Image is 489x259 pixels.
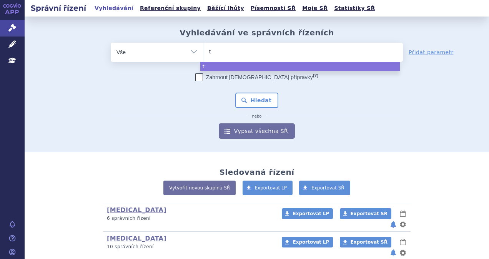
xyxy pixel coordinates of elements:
[248,3,298,13] a: Písemnosti SŘ
[293,239,329,245] span: Exportovat LP
[282,237,333,247] a: Exportovat LP
[107,244,272,250] p: 10 správních řízení
[92,3,136,13] a: Vyhledávání
[340,237,391,247] a: Exportovat SŘ
[163,181,236,195] a: Vytvořit novou skupinu SŘ
[180,28,334,37] h2: Vyhledávání ve správních řízeních
[351,211,388,216] span: Exportovat SŘ
[107,206,166,214] a: [MEDICAL_DATA]
[399,209,407,218] button: lhůty
[138,3,203,13] a: Referenční skupiny
[300,3,330,13] a: Moje SŘ
[219,168,294,177] h2: Sledovaná řízení
[389,248,397,257] button: notifikace
[243,181,293,195] a: Exportovat LP
[200,62,400,71] li: t
[282,208,333,219] a: Exportovat LP
[399,220,407,229] button: nastavení
[293,211,329,216] span: Exportovat LP
[389,220,397,229] button: notifikace
[409,48,454,56] a: Přidat parametr
[311,185,344,191] span: Exportovat SŘ
[205,3,246,13] a: Běžící lhůty
[195,73,318,81] label: Zahrnout [DEMOGRAPHIC_DATA] přípravky
[25,3,92,13] h2: Správní řízení
[340,208,391,219] a: Exportovat SŘ
[235,93,279,108] button: Hledat
[399,237,407,247] button: lhůty
[219,123,295,139] a: Vypsat všechna SŘ
[255,185,287,191] span: Exportovat LP
[399,248,407,257] button: nastavení
[351,239,388,245] span: Exportovat SŘ
[248,114,266,119] i: nebo
[107,235,166,242] a: [MEDICAL_DATA]
[313,73,318,78] abbr: (?)
[299,181,350,195] a: Exportovat SŘ
[107,215,272,222] p: 6 správních řízení
[332,3,377,13] a: Statistiky SŘ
